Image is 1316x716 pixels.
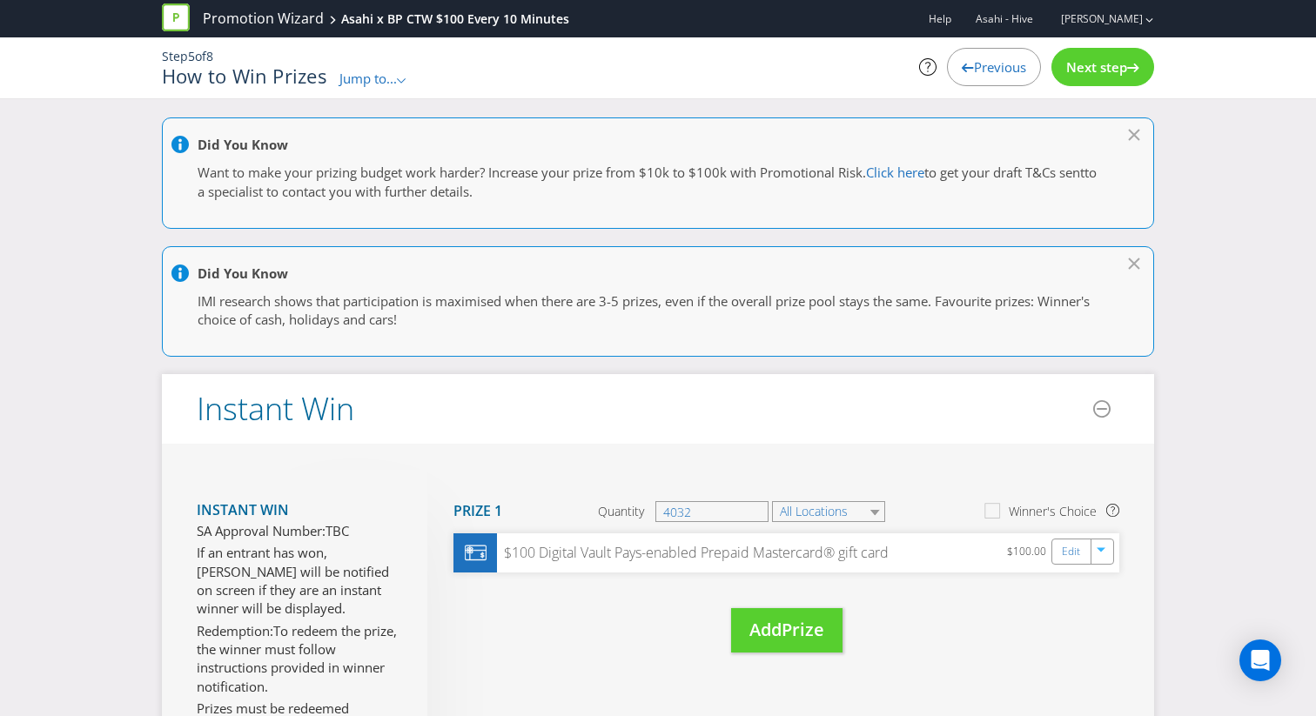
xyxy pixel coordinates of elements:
[749,618,782,641] span: Add
[326,522,349,539] span: TBC
[198,164,1097,199] span: to get your draft T&Cs sentto a specialist to contact you with further details.
[782,618,824,641] span: Prize
[1066,58,1127,76] span: Next step
[162,48,188,64] span: Step
[203,9,324,29] a: Promotion Wizard
[197,622,273,639] span: Redemption:
[731,608,843,652] button: AddPrize
[1044,11,1143,26] a: [PERSON_NAME]
[1062,542,1080,562] a: Edit
[197,544,401,619] p: If an entrant has won, [PERSON_NAME] will be notified on screen if they are an instant winner wil...
[197,503,401,519] h4: Instant Win
[197,622,397,695] span: To redeem the prize, the winner must follow instructions provided in winner notification.
[598,503,644,520] span: Quantity
[866,164,924,181] a: Click here
[1007,542,1051,564] div: $100.00
[974,58,1026,76] span: Previous
[497,543,889,563] div: $100 Digital Vault Pays-enabled Prepaid Mastercard® gift card
[339,70,397,87] span: Jump to...
[195,48,206,64] span: of
[1009,503,1097,520] div: Winner's Choice
[198,164,866,181] span: Want to make your prizing budget work harder? Increase your prize from $10k to $100k with Promoti...
[341,10,569,28] div: Asahi x BP CTW $100 Every 10 Minutes
[162,65,326,86] h1: How to Win Prizes
[198,292,1101,330] p: IMI research shows that participation is maximised when there are 3-5 prizes, even if the overall...
[206,48,213,64] span: 8
[197,522,326,539] span: SA Approval Number:
[197,391,354,426] h2: Instant Win
[929,11,951,26] a: Help
[188,48,195,64] span: 5
[976,11,1033,26] span: Asahi - Hive
[1239,639,1281,681] div: Open Intercom Messenger
[453,504,502,519] h4: Prize 1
